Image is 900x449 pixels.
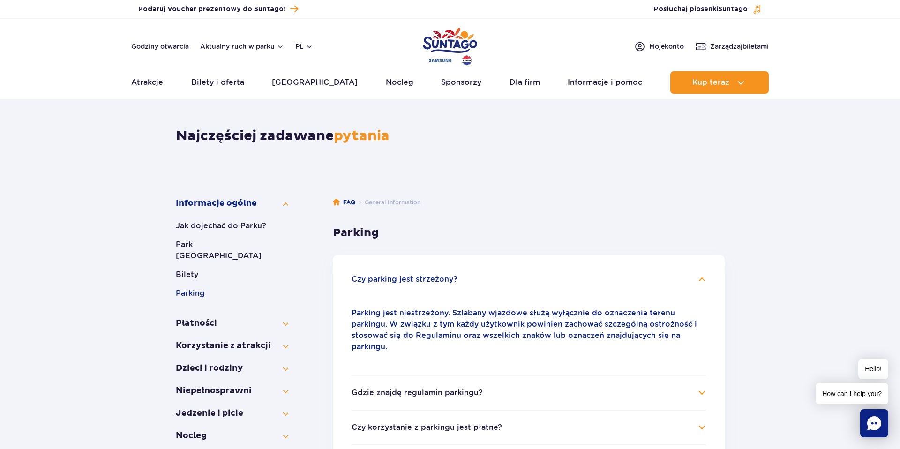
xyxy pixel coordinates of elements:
[858,359,888,379] span: Hello!
[695,41,769,52] a: Zarządzajbiletami
[176,385,288,397] button: Niepełno­sprawni
[634,41,684,52] a: Mojekonto
[710,42,769,51] span: Zarządzaj biletami
[510,71,540,94] a: Dla firm
[176,430,288,442] button: Nocleg
[176,318,288,329] button: Płatności
[138,3,298,15] a: Podaruj Voucher prezentowy do Suntago!
[568,71,642,94] a: Informacje i pomoc
[333,226,725,240] h3: Parking
[176,269,288,280] button: Bilety
[295,42,313,51] button: pl
[176,198,288,209] button: Informacje ogólne
[333,198,355,207] a: FAQ
[176,363,288,374] button: Dzieci i rodziny
[176,340,288,352] button: Korzystanie z atrakcji
[386,71,413,94] a: Nocleg
[654,5,748,14] span: Posłuchaj piosenki
[423,23,477,67] a: Park of Poland
[200,43,284,50] button: Aktualny ruch w parku
[352,389,483,397] button: Gdzie znajdę regulamin parkingu?
[860,409,888,437] div: Chat
[654,5,762,14] button: Posłuchaj piosenkiSuntago
[131,71,163,94] a: Atrakcje
[272,71,358,94] a: [GEOGRAPHIC_DATA]
[718,6,748,13] span: Suntago
[692,78,729,87] span: Kup teraz
[816,383,888,404] span: How can I help you?
[176,408,288,419] button: Jedzenie i picie
[352,307,706,352] p: Parking jest niestrzeżony. Szlabany wjazdowe służą wyłącznie do oznaczenia terenu parkingu. W zwi...
[176,288,288,299] button: Parking
[355,198,420,207] li: General Information
[138,5,285,14] span: Podaruj Voucher prezentowy do Suntago!
[176,127,725,144] h1: Najczęściej zadawane
[131,42,189,51] a: Godziny otwarcia
[352,275,457,284] button: Czy parking jest strzeżony?
[334,127,390,144] span: pytania
[176,239,288,262] button: Park [GEOGRAPHIC_DATA]
[441,71,481,94] a: Sponsorzy
[649,42,684,51] span: Moje konto
[352,423,502,432] button: Czy korzystanie z parkingu jest płatne?
[670,71,769,94] button: Kup teraz
[176,220,288,232] button: Jak dojechać do Parku?
[191,71,244,94] a: Bilety i oferta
